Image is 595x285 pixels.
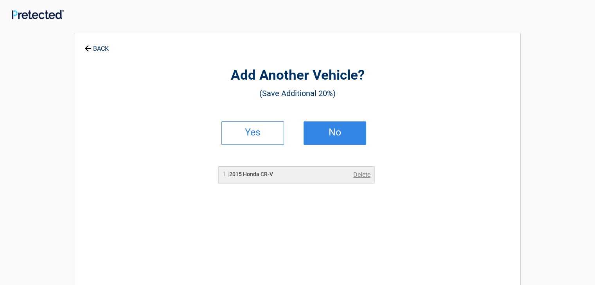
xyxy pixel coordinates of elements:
a: BACK [83,38,110,52]
h2: No [312,130,358,135]
h2: Add Another Vehicle? [118,66,477,85]
img: Main Logo [12,10,64,19]
h3: (Save Additional 20%) [118,87,477,100]
h2: 2015 Honda CR-V [223,170,273,178]
h2: Yes [230,130,276,135]
a: Delete [353,170,370,180]
span: 1 | [223,170,229,178]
